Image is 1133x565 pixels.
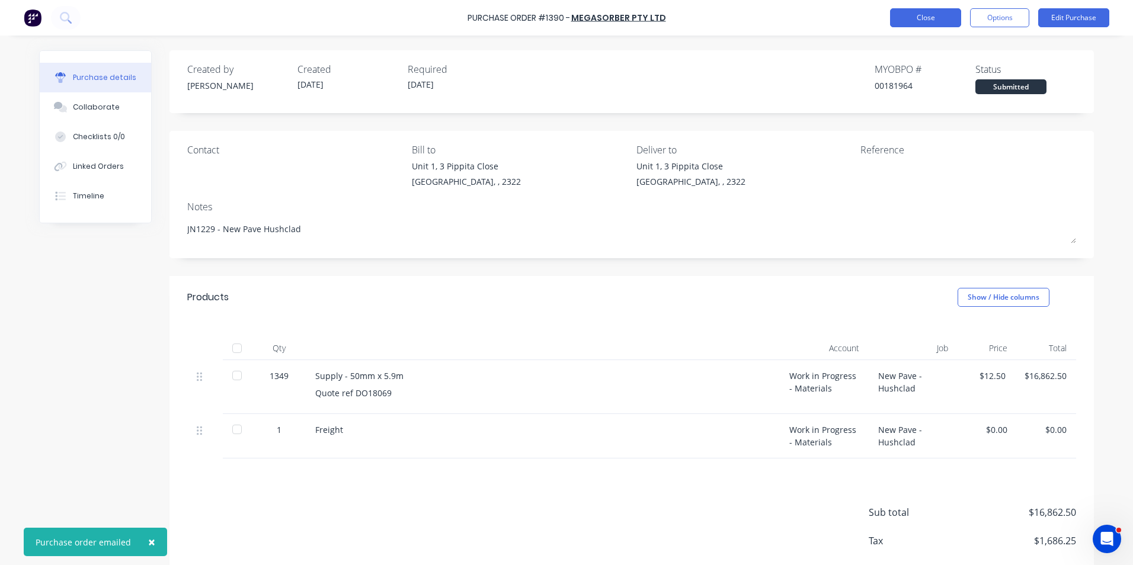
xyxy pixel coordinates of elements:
div: Reference [860,143,1076,157]
div: New Pave - Hushclad [869,414,958,458]
div: Job [869,336,958,360]
textarea: JN1229 - New Pave Hushclad [187,217,1076,243]
div: [GEOGRAPHIC_DATA], , 2322 [636,175,745,188]
div: $16,862.50 [1025,370,1067,382]
div: Deliver to [636,143,852,157]
div: Work in Progress - Materials [780,414,869,458]
button: Options [970,8,1029,27]
div: Checklists 0/0 [73,131,125,142]
div: Unit 1, 3 Pippita Close [636,160,745,172]
span: Tax [869,534,958,548]
div: Timeline [73,191,104,201]
button: Close [890,8,961,27]
div: Work in Progress - Materials [780,360,869,414]
div: Account [780,336,869,360]
iframe: Intercom live chat [1093,525,1121,553]
span: $1,686.25 [958,534,1076,548]
div: [PERSON_NAME] [187,79,288,92]
div: Contact [187,143,403,157]
button: Show / Hide columns [958,288,1049,307]
div: Submitted [975,79,1046,94]
div: 1349 [262,370,296,382]
button: Timeline [40,181,151,211]
div: $0.00 [1026,423,1067,436]
div: Freight [315,423,770,436]
div: Supply - 50mm x 5.9m [315,370,770,382]
button: Collaborate [40,92,151,122]
button: Purchase details [40,63,151,92]
div: Status [975,62,1076,76]
div: 00181964 [875,79,975,92]
div: Products [187,290,229,304]
div: Notes [187,200,1076,214]
div: Bill to [412,143,628,157]
div: $0.00 [967,423,1007,436]
div: Total [1017,336,1076,360]
span: × [148,534,155,550]
div: Purchase Order #1390 - [468,12,570,24]
div: $12.50 [967,370,1006,382]
div: New Pave - Hushclad [869,360,958,414]
div: Quote ref DO18069 [315,387,770,399]
img: Factory [24,9,41,27]
div: [GEOGRAPHIC_DATA], , 2322 [412,175,521,188]
button: Linked Orders [40,152,151,181]
div: Required [408,62,508,76]
div: Purchase order emailed [36,536,131,548]
button: Checklists 0/0 [40,122,151,152]
div: Created [297,62,398,76]
div: Created by [187,62,288,76]
div: Qty [252,336,306,360]
div: 1 [262,423,296,436]
a: Megasorber Pty Ltd [571,12,666,24]
div: Linked Orders [73,161,124,172]
div: Collaborate [73,102,120,113]
div: Purchase details [73,72,136,83]
button: Edit Purchase [1038,8,1109,27]
div: Unit 1, 3 Pippita Close [412,160,521,172]
span: Sub total [869,505,958,519]
button: Close [136,528,167,556]
div: Price [958,336,1017,360]
span: $16,862.50 [958,505,1076,519]
div: MYOB PO # [875,62,975,76]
